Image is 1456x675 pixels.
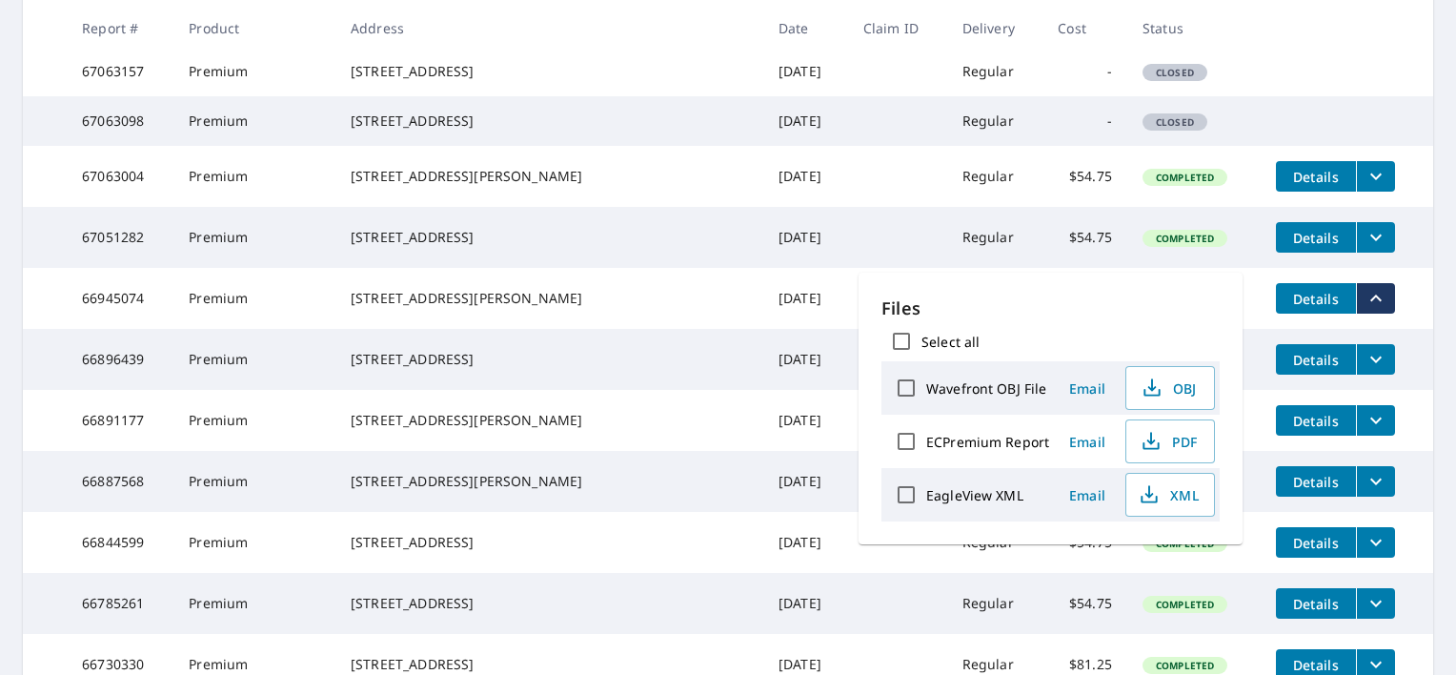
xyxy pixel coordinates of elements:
[1057,481,1118,510] button: Email
[1125,366,1215,410] button: OBJ
[1042,96,1127,146] td: -
[351,350,748,369] div: [STREET_ADDRESS]
[173,207,335,268] td: Premium
[173,573,335,634] td: Premium
[1287,473,1345,491] span: Details
[1144,659,1225,672] span: Completed
[1144,115,1205,129] span: Closed
[1057,374,1118,403] button: Email
[351,167,748,186] div: [STREET_ADDRESS][PERSON_NAME]
[1144,66,1205,79] span: Closed
[351,594,748,613] div: [STREET_ADDRESS]
[1138,483,1199,506] span: XML
[1138,377,1199,399] span: OBJ
[1042,268,1127,329] td: $54.75
[763,451,848,512] td: [DATE]
[763,512,848,573] td: [DATE]
[1125,473,1215,517] button: XML
[1144,232,1225,245] span: Completed
[1356,161,1395,192] button: filesDropdownBtn-67063004
[67,512,173,573] td: 66844599
[1356,588,1395,619] button: filesDropdownBtn-66785261
[67,96,173,146] td: 67063098
[1125,419,1215,463] button: PDF
[1276,527,1356,558] button: detailsBtn-66844599
[947,47,1043,96] td: Regular
[67,329,173,390] td: 66896439
[1356,222,1395,253] button: filesDropdownBtn-67051282
[67,268,173,329] td: 66945074
[1287,595,1345,613] span: Details
[926,433,1049,451] label: ECPremium Report
[351,472,748,491] div: [STREET_ADDRESS][PERSON_NAME]
[1276,466,1356,497] button: detailsBtn-66887568
[1356,466,1395,497] button: filesDropdownBtn-66887568
[1042,573,1127,634] td: $54.75
[947,146,1043,207] td: Regular
[1042,207,1127,268] td: $54.75
[1138,430,1199,453] span: PDF
[351,533,748,552] div: [STREET_ADDRESS]
[1057,427,1118,457] button: Email
[763,573,848,634] td: [DATE]
[67,47,173,96] td: 67063157
[881,296,1220,321] p: Files
[173,96,335,146] td: Premium
[947,207,1043,268] td: Regular
[1064,433,1110,451] span: Email
[1287,656,1345,674] span: Details
[947,96,1043,146] td: Regular
[173,47,335,96] td: Premium
[67,390,173,451] td: 66891177
[67,146,173,207] td: 67063004
[763,96,848,146] td: [DATE]
[67,207,173,268] td: 67051282
[1356,283,1395,314] button: filesDropdownBtn-66945074
[67,451,173,512] td: 66887568
[1276,405,1356,436] button: detailsBtn-66891177
[1356,344,1395,375] button: filesDropdownBtn-66896439
[1356,405,1395,436] button: filesDropdownBtn-66891177
[763,207,848,268] td: [DATE]
[351,112,748,131] div: [STREET_ADDRESS]
[351,228,748,247] div: [STREET_ADDRESS]
[67,573,173,634] td: 66785261
[1287,412,1345,430] span: Details
[1276,588,1356,619] button: detailsBtn-66785261
[1276,222,1356,253] button: detailsBtn-67051282
[173,512,335,573] td: Premium
[351,411,748,430] div: [STREET_ADDRESS][PERSON_NAME]
[173,268,335,329] td: Premium
[1287,229,1345,247] span: Details
[1144,598,1225,611] span: Completed
[926,379,1046,398] label: Wavefront OBJ File
[351,289,748,308] div: [STREET_ADDRESS][PERSON_NAME]
[1042,146,1127,207] td: $54.75
[1276,344,1356,375] button: detailsBtn-66896439
[1276,161,1356,192] button: detailsBtn-67063004
[1144,171,1225,184] span: Completed
[1064,379,1110,398] span: Email
[173,146,335,207] td: Premium
[173,451,335,512] td: Premium
[351,62,748,81] div: [STREET_ADDRESS]
[1287,168,1345,186] span: Details
[926,486,1023,504] label: EagleView XML
[763,329,848,390] td: [DATE]
[763,390,848,451] td: [DATE]
[173,390,335,451] td: Premium
[1287,290,1345,308] span: Details
[1356,527,1395,558] button: filesDropdownBtn-66844599
[763,47,848,96] td: [DATE]
[173,329,335,390] td: Premium
[1287,351,1345,369] span: Details
[351,655,748,674] div: [STREET_ADDRESS]
[1064,486,1110,504] span: Email
[1042,47,1127,96] td: -
[763,146,848,207] td: [DATE]
[1287,534,1345,552] span: Details
[947,268,1043,329] td: Regular
[1276,283,1356,314] button: detailsBtn-66945074
[763,268,848,329] td: [DATE]
[947,573,1043,634] td: Regular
